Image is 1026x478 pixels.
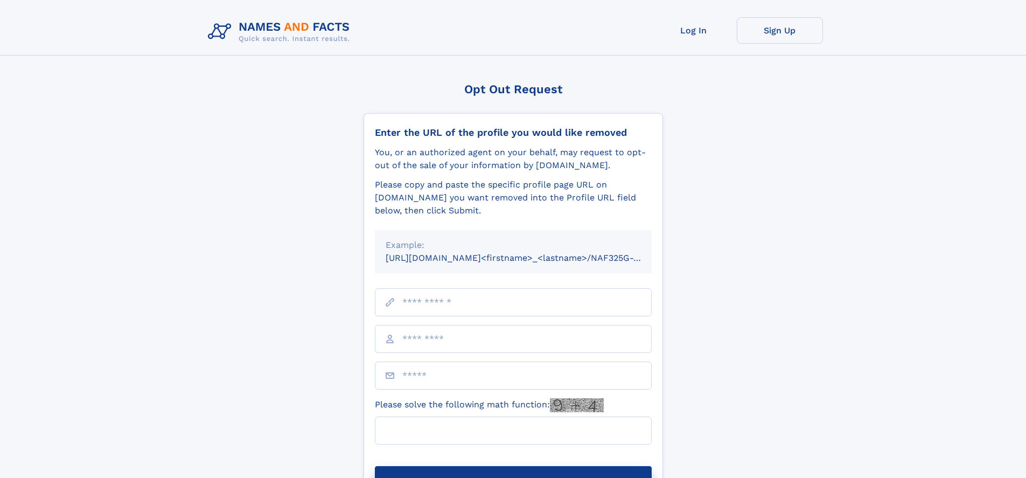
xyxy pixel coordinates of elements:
[364,82,663,96] div: Opt Out Request
[375,146,652,172] div: You, or an authorized agent on your behalf, may request to opt-out of the sale of your informatio...
[737,17,823,44] a: Sign Up
[375,127,652,138] div: Enter the URL of the profile you would like removed
[375,178,652,217] div: Please copy and paste the specific profile page URL on [DOMAIN_NAME] you want removed into the Pr...
[386,253,672,263] small: [URL][DOMAIN_NAME]<firstname>_<lastname>/NAF325G-xxxxxxxx
[204,17,359,46] img: Logo Names and Facts
[386,239,641,252] div: Example:
[375,398,604,412] label: Please solve the following math function:
[651,17,737,44] a: Log In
